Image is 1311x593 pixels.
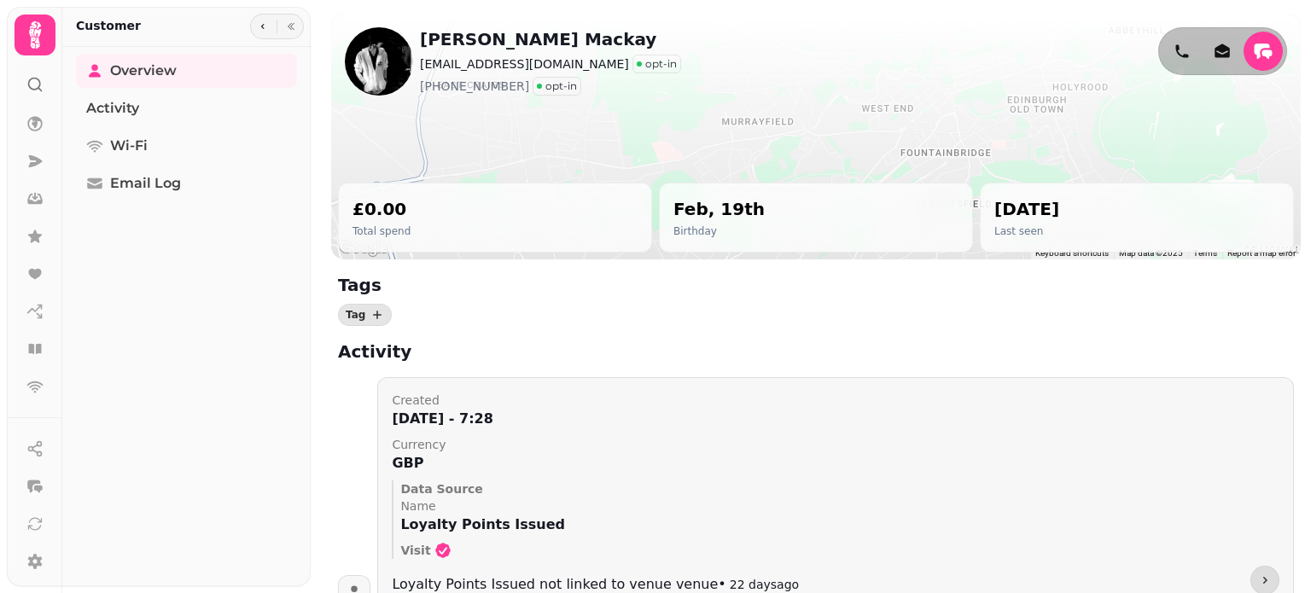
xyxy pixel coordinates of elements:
p: Birthday [673,224,765,238]
p: opt-in [545,79,577,93]
h2: [DATE] [994,197,1059,221]
time: 22 days ago [730,578,799,591]
button: Tag [338,304,392,326]
p: created [392,392,1279,409]
p: Total spend [353,224,411,238]
span: Activity [86,98,139,119]
a: Overview [76,54,297,88]
a: Activity [76,91,297,125]
a: Open this area in Google Maps (opens a new window) [335,237,392,259]
p: name [400,497,1279,515]
p: opt-in [645,57,677,71]
span: Wi-Fi [110,136,148,156]
p: [EMAIL_ADDRESS][DOMAIN_NAME] [420,55,629,73]
span: Email Log [110,173,181,194]
h2: Tags [338,273,666,297]
a: Wi-Fi [76,129,297,163]
h2: Feb, 19th [673,197,765,221]
p: data source [400,480,1279,497]
img: Google [335,237,392,259]
img: aHR0cHM6Ly93d3cuZ3JhdmF0YXIuY29tL2F2YXRhci9kODA0NGNiODViYTIxOGVjZjk2MmJhMTFlOTAzZTRkNj9zPTE1MCZkP... [345,27,413,96]
p: [DATE] - 7:28 [392,409,1279,429]
span: Overview [110,61,177,81]
span: Tag [346,310,365,320]
p: GBP [392,453,1279,474]
p: visit [400,542,430,559]
h2: Customer [76,17,141,34]
p: Last seen [994,224,1059,238]
h2: [PERSON_NAME] Mackay [420,27,681,51]
h2: Activity [338,340,666,363]
button: reply [1244,32,1283,71]
p: [PHONE_NUMBER] [420,78,529,95]
p: currency [392,436,1279,453]
p: Loyalty Points Issued [400,515,1279,535]
a: Email Log [76,166,297,201]
h2: £0.00 [353,197,411,221]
